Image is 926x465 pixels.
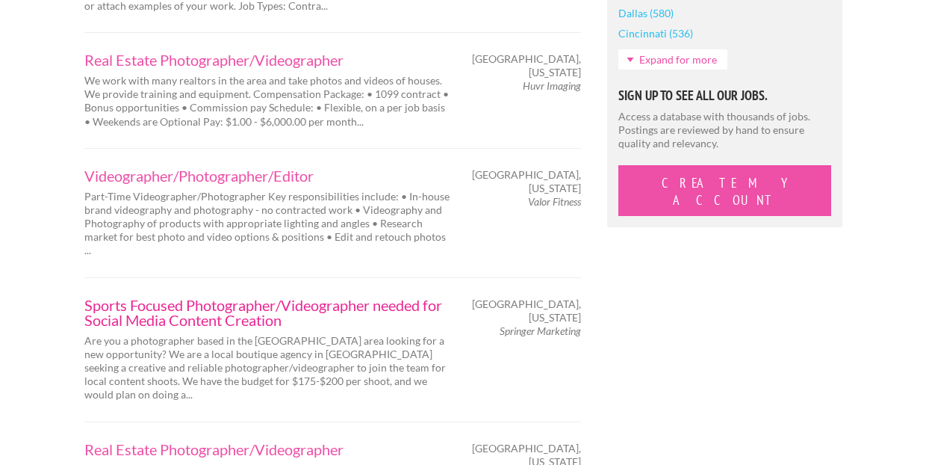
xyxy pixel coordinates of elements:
[84,190,450,258] p: Part-Time Videographer/Photographer Key responsibilities include: • In-house brand videography an...
[472,168,581,195] span: [GEOGRAPHIC_DATA], [US_STATE]
[500,324,581,337] em: Springer Marketing
[84,52,450,67] a: Real Estate Photographer/Videographer
[618,165,831,216] button: Create My Account
[618,49,727,70] a: Expand for more
[618,110,831,151] p: Access a database with thousands of jobs. Postings are reviewed by hand to ensure quality and rel...
[528,195,581,208] em: Valor Fitness
[618,89,831,102] h5: Sign Up to See All Our Jobs.
[84,442,450,457] a: Real Estate Photographer/Videographer
[84,334,450,402] p: Are you a photographer based in the [GEOGRAPHIC_DATA] area looking for a new opportunity? We are ...
[523,79,581,92] em: Huvr Imaging
[84,298,450,327] a: Sports Focused Photographer/Videographer needed for Social Media Content Creation
[84,168,450,183] a: Videographer/Photographer/Editor
[84,74,450,129] p: We work with many realtors in the area and take photos and videos of houses. We provide training ...
[618,23,693,43] a: Cincinnati (536)
[472,298,581,324] span: [GEOGRAPHIC_DATA], [US_STATE]
[472,52,581,79] span: [GEOGRAPHIC_DATA], [US_STATE]
[618,3,674,23] a: Dallas (580)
